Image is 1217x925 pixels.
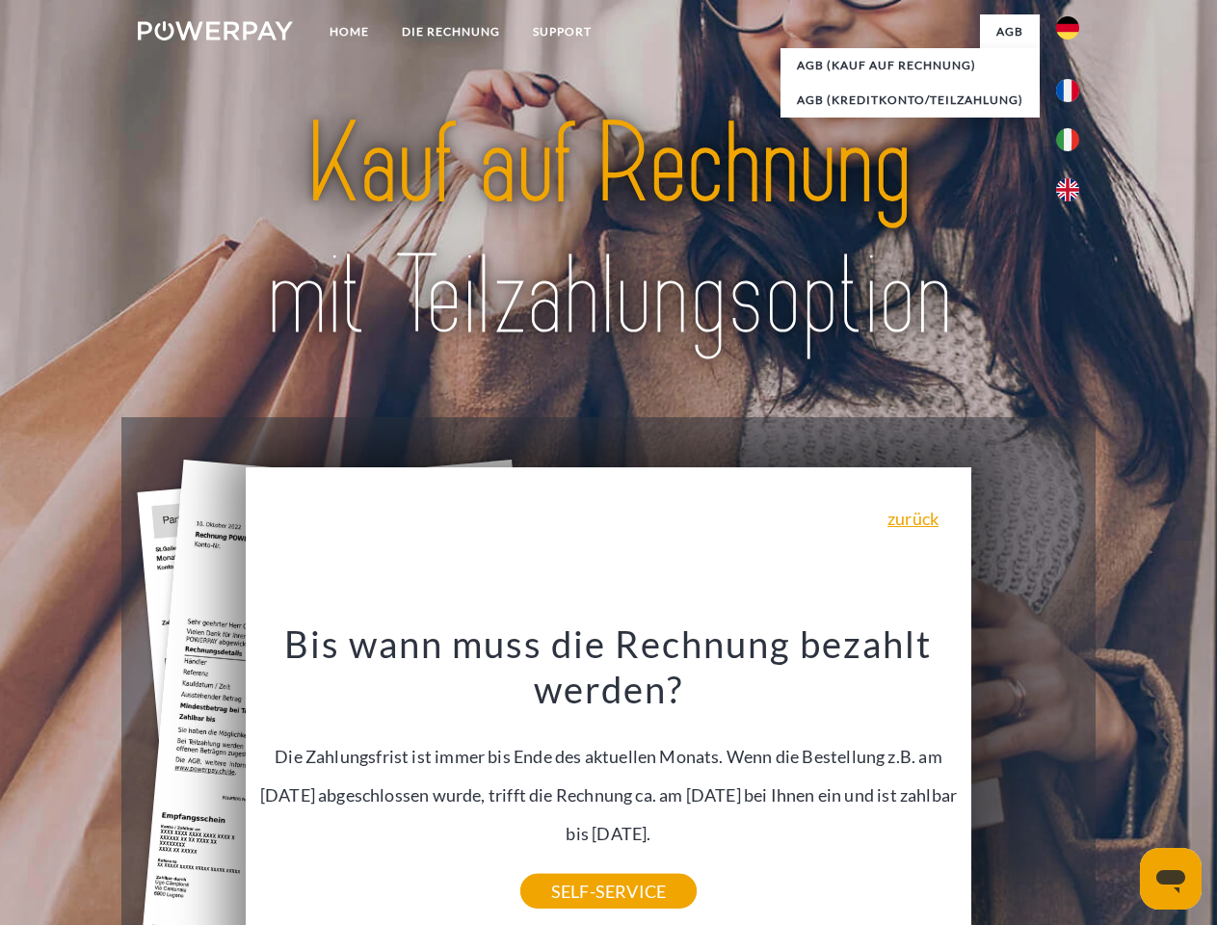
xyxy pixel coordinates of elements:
[184,92,1033,369] img: title-powerpay_de.svg
[1140,848,1202,910] iframe: Schaltfläche zum Öffnen des Messaging-Fensters
[887,510,939,527] a: zurück
[313,14,385,49] a: Home
[385,14,516,49] a: DIE RECHNUNG
[980,14,1040,49] a: agb
[516,14,608,49] a: SUPPORT
[1056,128,1079,151] img: it
[1056,178,1079,201] img: en
[138,21,293,40] img: logo-powerpay-white.svg
[1056,79,1079,102] img: fr
[780,48,1040,83] a: AGB (Kauf auf Rechnung)
[780,83,1040,118] a: AGB (Kreditkonto/Teilzahlung)
[520,874,697,909] a: SELF-SERVICE
[257,621,961,891] div: Die Zahlungsfrist ist immer bis Ende des aktuellen Monats. Wenn die Bestellung z.B. am [DATE] abg...
[1056,16,1079,40] img: de
[257,621,961,713] h3: Bis wann muss die Rechnung bezahlt werden?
